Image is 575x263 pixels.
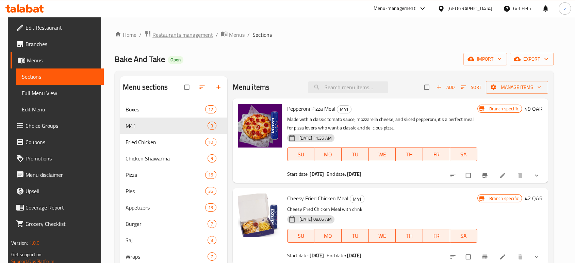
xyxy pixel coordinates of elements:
a: Grocery Checklist [11,216,104,232]
span: FR [426,231,447,241]
button: Add [434,82,456,93]
button: sort-choices [445,168,462,183]
span: SA [453,231,475,241]
span: Select section [420,81,434,94]
div: items [205,138,216,146]
button: TH [396,148,423,161]
div: Saj [126,236,208,244]
span: MO [317,231,339,241]
span: Chicken Shawarma [126,154,208,163]
span: 3 [208,123,216,129]
span: Coupons [26,138,98,146]
span: Sections [252,31,272,39]
b: [DATE] [347,251,361,260]
span: Full Menu View [22,89,98,97]
button: SA [450,229,477,243]
span: Edit Menu [22,105,98,113]
div: items [205,203,216,212]
button: delete [513,168,529,183]
div: Burger7 [120,216,227,232]
span: Pepperoni Pizza Meal [287,104,335,114]
span: Boxes [126,105,205,113]
span: 7 [208,253,216,260]
div: Pies36 [120,183,227,199]
span: Start date: [287,170,309,179]
span: M41 [126,122,208,130]
a: Edit menu item [499,172,507,179]
button: TU [342,148,369,161]
button: FR [423,229,450,243]
span: 7 [208,221,216,227]
svg: Show Choices [533,253,540,260]
div: items [205,105,216,113]
a: Menus [221,30,245,39]
b: [DATE] [310,170,324,179]
h6: 49 QAR [525,104,543,113]
span: Wraps [126,252,208,261]
span: Menu disclaimer [26,171,98,179]
a: Choice Groups [11,118,104,134]
b: [DATE] [310,251,324,260]
div: Appetizers13 [120,199,227,216]
span: Pies [126,187,205,195]
div: [GEOGRAPHIC_DATA] [447,5,492,12]
span: Add [436,83,455,91]
span: Upsell [26,187,98,195]
div: items [208,154,216,163]
div: M41 [350,195,364,203]
a: Restaurants management [144,30,213,39]
button: SA [450,148,477,161]
span: Burger [126,220,208,228]
span: TU [344,231,366,241]
span: Select all sections [180,81,195,94]
a: Edit Menu [16,101,104,118]
span: 10 [206,139,216,145]
li: / [247,31,250,39]
button: SU [287,148,315,161]
span: Select to update [462,169,476,182]
span: Branch specific [487,195,522,202]
p: Cheesy Fried Chicken Meal with drink [287,205,477,214]
button: TU [342,229,369,243]
div: Fried Chicken10 [120,134,227,150]
div: Saj9 [120,232,227,248]
span: Appetizers [126,203,205,212]
div: Menu-management [374,4,415,13]
button: MO [314,229,342,243]
span: Promotions [26,154,98,163]
a: Edit menu item [499,253,507,260]
span: Bake And Take [115,51,165,67]
span: FR [426,150,447,159]
button: export [510,53,554,65]
span: TH [398,150,420,159]
span: 9 [208,237,216,244]
span: End date: [327,170,346,179]
span: Version: [11,238,28,247]
span: 12 [206,106,216,113]
span: MO [317,150,339,159]
a: Sections [16,68,104,85]
span: 1.0.0 [29,238,40,247]
img: Cheesy Fried Chicken Meal [238,194,282,237]
span: M41 [337,105,351,113]
button: WE [369,229,396,243]
button: MO [314,148,342,161]
button: Manage items [486,81,548,94]
span: SU [290,150,312,159]
a: Home [115,31,136,39]
span: import [469,55,502,63]
span: Cheesy Fried Chicken Meal [287,193,348,203]
button: Sort [459,82,483,93]
p: Made with a classic tomato sauce, mozzarella cheese, and sliced pepperoni, it's a perfect meal fo... [287,115,477,132]
button: Branch-specific-item [477,168,494,183]
span: Branch specific [487,106,522,112]
a: Menus [11,52,104,68]
div: items [205,171,216,179]
button: Add section [211,80,227,95]
span: Pizza [126,171,205,179]
span: [DATE] 08:05 AM [297,216,334,222]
